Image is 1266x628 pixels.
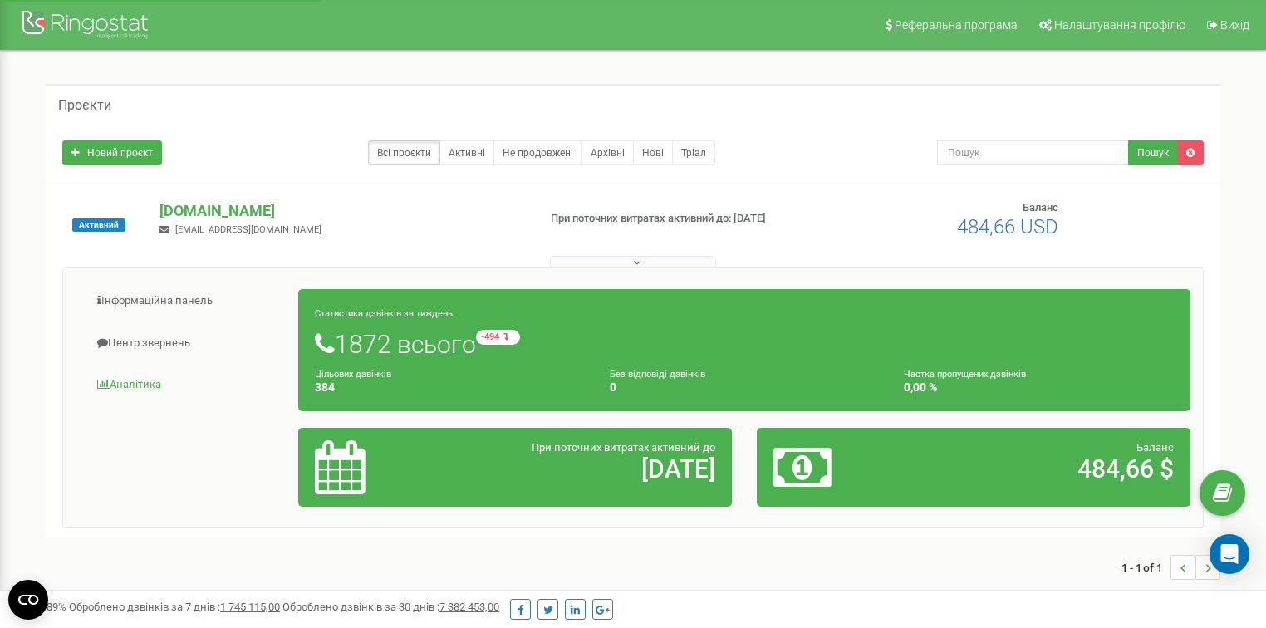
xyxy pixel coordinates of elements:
[904,381,1174,394] h4: 0,00 %
[69,601,280,613] span: Оброблено дзвінків за 7 днів :
[1210,534,1249,574] div: Open Intercom Messenger
[457,455,715,483] h2: [DATE]
[439,601,499,613] u: 7 382 453,00
[76,323,299,364] a: Центр звернень
[476,330,520,345] small: -494
[159,200,523,222] p: [DOMAIN_NAME]
[493,140,582,165] a: Не продовжені
[1121,555,1170,580] span: 1 - 1 of 1
[1128,140,1178,165] button: Пошук
[672,140,715,165] a: Тріал
[633,140,673,165] a: Нові
[1054,18,1185,32] span: Налаштування профілю
[315,330,1174,358] h1: 1872 всього
[1136,441,1174,454] span: Баланс
[937,140,1129,165] input: Пошук
[957,215,1058,238] span: 484,66 USD
[1023,201,1058,213] span: Баланс
[76,281,299,321] a: Інформаційна панель
[175,224,321,235] span: [EMAIL_ADDRESS][DOMAIN_NAME]
[220,601,280,613] u: 1 745 115,00
[532,441,715,454] span: При поточних витратах активний до
[610,381,880,394] h4: 0
[368,140,440,165] a: Всі проєкти
[72,218,125,232] span: Активний
[904,369,1026,380] small: Частка пропущених дзвінків
[315,369,391,380] small: Цільових дзвінків
[8,580,48,620] button: Open CMP widget
[76,365,299,405] a: Аналiтика
[1121,538,1220,596] nav: ...
[581,140,634,165] a: Архівні
[915,455,1174,483] h2: 484,66 $
[610,369,705,380] small: Без відповіді дзвінків
[315,308,453,319] small: Статистика дзвінків за тиждень
[62,140,162,165] a: Новий проєкт
[58,98,111,113] h5: Проєкти
[895,18,1018,32] span: Реферальна програма
[1220,18,1249,32] span: Вихід
[551,211,817,227] p: При поточних витратах активний до: [DATE]
[439,140,494,165] a: Активні
[315,381,585,394] h4: 384
[282,601,499,613] span: Оброблено дзвінків за 30 днів :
